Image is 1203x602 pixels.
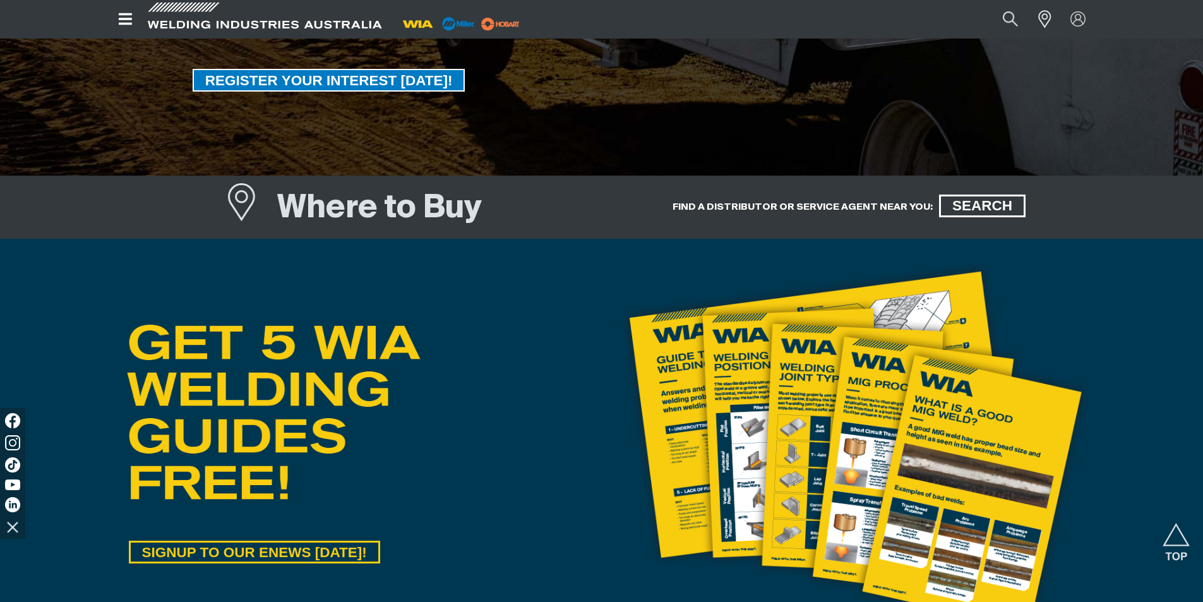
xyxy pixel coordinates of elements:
[277,188,482,229] h1: Where to Buy
[226,187,278,234] a: Where to Buy
[131,541,378,563] span: SIGNUP TO OUR ENEWS [DATE]!
[477,19,524,28] a: miller
[989,5,1032,33] button: Search products
[939,195,1026,217] a: SEARCH
[673,201,933,213] h5: FIND A DISTRIBUTOR OR SERVICE AGENT NEAR YOU:
[194,69,464,92] span: REGISTER YOUR INTEREST [DATE]!
[5,497,20,512] img: LinkedIn
[5,413,20,428] img: Facebook
[5,457,20,473] img: TikTok
[193,69,465,92] a: REGISTER YOUR INTEREST TODAY!
[941,195,1024,217] span: SEARCH
[5,435,20,450] img: Instagram
[129,541,380,563] a: SIGNUP TO OUR ENEWS TODAY!
[1162,523,1190,551] button: Scroll to top
[5,479,20,490] img: YouTube
[973,5,1031,33] input: Product name or item number...
[477,15,524,33] img: miller
[126,322,422,503] img: Get 5 WIA Welding Guides Free!
[2,516,23,538] img: hide socials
